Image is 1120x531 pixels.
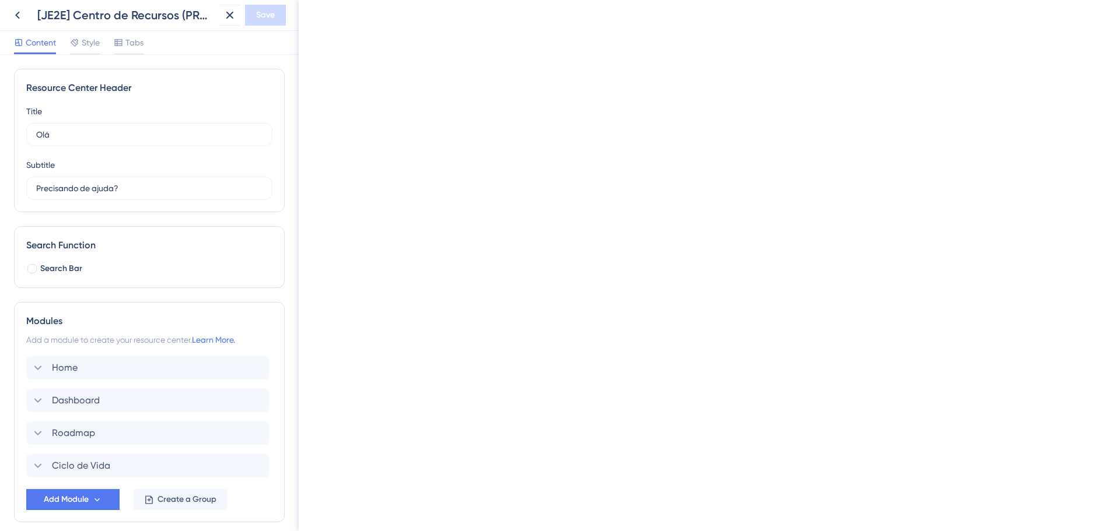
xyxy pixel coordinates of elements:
span: Tabs [125,36,143,50]
span: Home [52,361,78,375]
span: Ciclo de Vida [52,459,110,473]
div: Resource Center Header [26,81,272,95]
button: Add Module [26,489,120,510]
span: Save [256,8,275,22]
input: Description [36,182,262,195]
div: Modules [26,314,272,328]
span: Add Module [44,493,89,507]
div: Title [26,104,42,118]
div: Search Function [26,238,272,252]
button: Save [245,5,286,26]
div: [JE2E] Centro de Recursos (PROD) [37,7,215,23]
span: Create a Group [157,493,216,507]
button: Create a Group [134,489,227,510]
span: Dashboard [52,393,100,407]
span: Content [26,36,56,50]
div: Dashboard [26,389,272,412]
a: Learn More. [192,335,235,344]
span: Style [82,36,100,50]
div: Home [26,356,272,379]
div: Roadmap [26,421,272,445]
span: Add a module to create your resource center. [26,335,192,344]
input: Title [36,128,262,141]
div: Subtitle [26,158,55,172]
span: Roadmap [52,426,95,440]
span: Search Bar [40,262,82,276]
div: Ciclo de Vida [26,454,272,477]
